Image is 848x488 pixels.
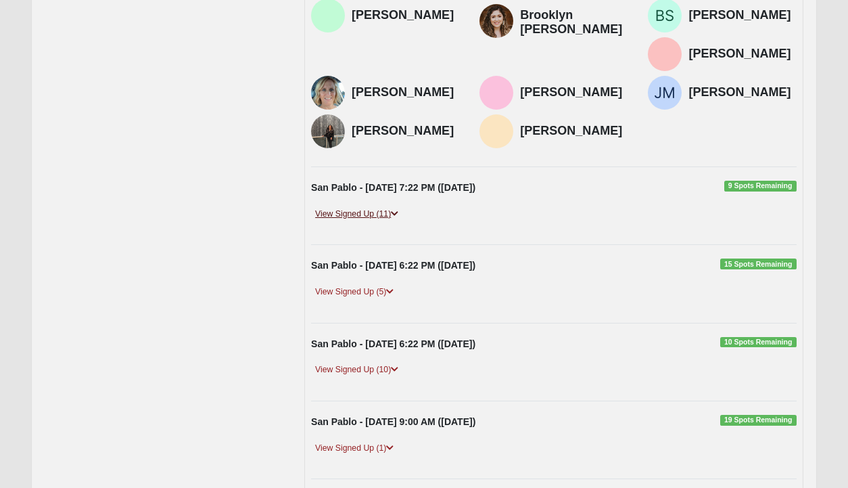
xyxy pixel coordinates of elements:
[724,181,797,192] span: 9 Spots Remaining
[311,182,475,193] strong: San Pablo - [DATE] 7:22 PM ([DATE])
[688,8,796,23] h4: [PERSON_NAME]
[311,260,475,271] strong: San Pablo - [DATE] 6:22 PM ([DATE])
[688,47,796,62] h4: [PERSON_NAME]
[479,4,513,38] img: Brooklyn Stabile
[648,37,682,71] img: Brittany Madden
[311,363,402,377] a: View Signed Up (10)
[720,415,797,426] span: 19 Spots Remaining
[479,76,513,110] img: Sally Young
[520,85,628,100] h4: [PERSON_NAME]
[311,285,398,299] a: View Signed Up (5)
[311,338,475,349] strong: San Pablo - [DATE] 6:22 PM ([DATE])
[311,207,402,221] a: View Signed Up (11)
[720,259,797,269] span: 15 Spots Remaining
[311,76,345,110] img: Karen Holterman
[479,114,513,148] img: Randi Morgan
[352,8,459,23] h4: [PERSON_NAME]
[311,114,345,148] img: Angela Batteh
[520,124,628,139] h4: [PERSON_NAME]
[311,416,475,427] strong: San Pablo - [DATE] 9:00 AM ([DATE])
[311,441,398,456] a: View Signed Up (1)
[720,337,797,348] span: 10 Spots Remaining
[688,85,796,100] h4: [PERSON_NAME]
[520,8,628,37] h4: Brooklyn [PERSON_NAME]
[648,76,682,110] img: Jj Madden
[352,85,459,100] h4: [PERSON_NAME]
[352,124,459,139] h4: [PERSON_NAME]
